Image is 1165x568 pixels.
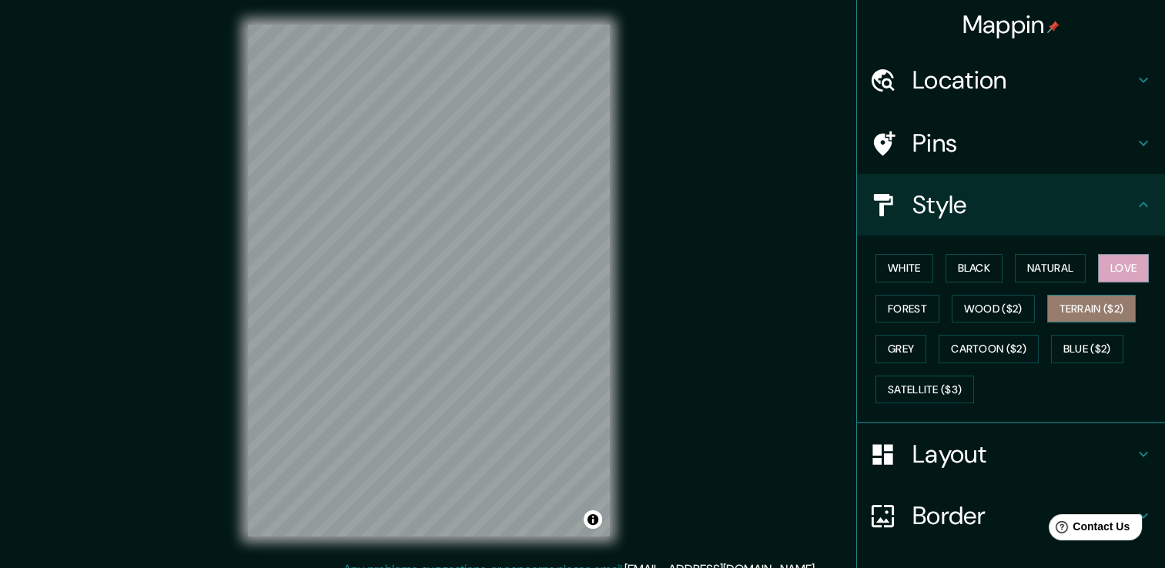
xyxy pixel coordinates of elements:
[875,376,974,404] button: Satellite ($3)
[946,254,1003,282] button: Black
[912,439,1134,469] h4: Layout
[912,128,1134,159] h4: Pins
[1098,254,1149,282] button: Love
[1028,508,1148,551] iframe: Help widget launcher
[912,500,1134,531] h4: Border
[875,254,933,282] button: White
[857,174,1165,236] div: Style
[1047,21,1060,33] img: pin-icon.png
[875,335,926,363] button: Grey
[857,49,1165,111] div: Location
[857,423,1165,485] div: Layout
[912,189,1134,220] h4: Style
[875,295,939,323] button: Forest
[1051,335,1123,363] button: Blue ($2)
[857,485,1165,546] div: Border
[1047,295,1137,323] button: Terrain ($2)
[1015,254,1086,282] button: Natural
[962,9,1060,40] h4: Mappin
[912,65,1134,95] h4: Location
[939,335,1039,363] button: Cartoon ($2)
[248,25,610,536] canvas: Map
[952,295,1035,323] button: Wood ($2)
[857,112,1165,174] div: Pins
[584,510,602,529] button: Toggle attribution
